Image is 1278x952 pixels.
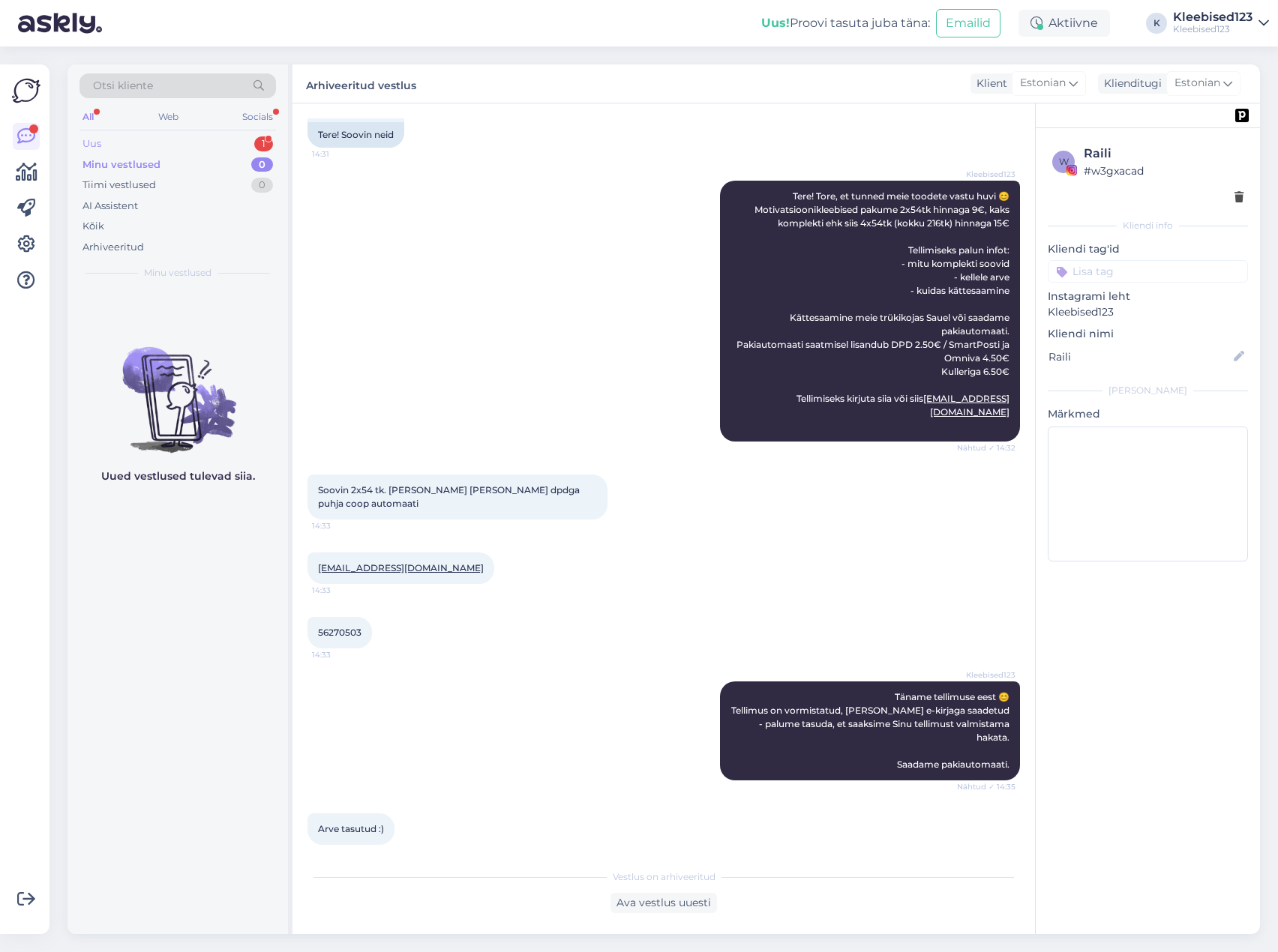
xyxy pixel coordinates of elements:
[318,627,361,638] span: 56270503
[736,190,1012,418] span: Tere! Tore, et tunned meie toodete vastu huvi 😊 Motivatsioonikleebised pakume 2x54tk hinnaga 9€, ...
[957,442,1015,454] span: Nähtud ✓ 14:32
[1235,109,1249,122] img: pd
[959,669,1015,681] span: Kleebised123
[1174,75,1220,91] span: Estonian
[82,240,144,255] div: Arhiveeritud
[923,393,1009,418] a: [EMAIL_ADDRESS][DOMAIN_NAME]
[1048,384,1248,397] div: [PERSON_NAME]
[613,870,715,884] span: Vestlus on arhiveeritud
[239,107,276,127] div: Socials
[67,320,288,455] img: No chats
[82,157,160,172] div: Minu vestlused
[957,781,1015,792] span: Nähtud ✓ 14:35
[318,823,384,834] span: Arve tasutud :)
[312,649,368,660] span: 14:33
[79,107,97,127] div: All
[307,122,404,148] div: Tere! Soovin neid
[1173,11,1252,23] div: Kleebised123
[1048,241,1248,257] p: Kliendi tag'id
[1048,219,1248,232] div: Kliendi info
[318,484,582,509] span: Soovin 2x54 tk. [PERSON_NAME] [PERSON_NAME] dpdga puhja coop automaati
[1048,349,1231,365] input: Lisa nimi
[1098,76,1162,91] div: Klienditugi
[1059,156,1069,167] span: w
[82,178,156,193] div: Tiimi vestlused
[1020,75,1066,91] span: Estonian
[312,520,368,531] span: 14:33
[312,846,368,857] span: 14:37
[1048,260,1248,283] input: Lisa tag
[1084,145,1243,163] div: Raili
[761,14,930,32] div: Proovi tasuta juba täna:
[959,169,1015,180] span: Kleebised123
[1018,10,1110,37] div: Aktiivne
[1048,289,1248,304] p: Instagrami leht
[936,9,1000,37] button: Emailid
[101,469,255,484] p: Uued vestlused tulevad siia.
[251,178,273,193] div: 0
[761,16,790,30] b: Uus!
[312,585,368,596] span: 14:33
[251,157,273,172] div: 0
[1173,23,1252,35] div: Kleebised123
[970,76,1007,91] div: Klient
[155,107,181,127] div: Web
[1048,326,1248,342] p: Kliendi nimi
[12,76,40,105] img: Askly Logo
[1048,406,1248,422] p: Märkmed
[82,199,138,214] div: AI Assistent
[144,266,211,280] span: Minu vestlused
[1173,11,1269,35] a: Kleebised123Kleebised123
[1048,304,1248,320] p: Kleebised123
[93,78,153,94] span: Otsi kliente
[312,148,368,160] span: 14:31
[1146,13,1167,34] div: K
[82,136,101,151] div: Uus
[82,219,104,234] div: Kõik
[610,893,717,913] div: Ava vestlus uuesti
[1084,163,1243,179] div: # w3gxacad
[306,73,416,94] label: Arhiveeritud vestlus
[254,136,273,151] div: 1
[318,562,484,573] a: [EMAIL_ADDRESS][DOMAIN_NAME]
